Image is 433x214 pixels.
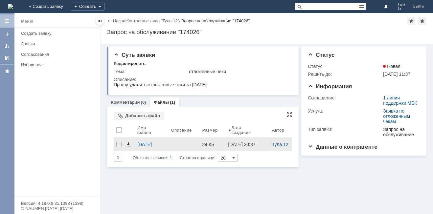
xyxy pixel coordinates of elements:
[308,108,382,114] div: Услуга:
[125,18,126,23] div: |
[133,154,215,162] i: Строк на странице:
[269,122,292,138] th: Автор
[2,53,12,63] a: Мои согласования
[126,18,179,23] a: Контактное лицо "Тула 12"
[202,128,218,133] div: Размер
[21,17,33,25] div: Меню
[272,142,288,147] a: Тула 12
[308,95,382,100] div: Соглашение:
[200,122,226,138] th: Размер
[308,64,382,69] div: Статус:
[170,100,175,105] div: (1)
[359,3,366,9] span: Расширенный поиск
[18,49,99,59] a: Согласования
[418,17,426,25] div: Сделать домашней страницей
[308,52,334,58] span: Статус
[383,64,400,69] span: Новая
[125,142,131,147] span: Скачать файл
[287,112,292,117] div: На всю страницу
[141,100,146,105] div: (0)
[114,52,155,58] span: Суть заявки
[18,28,99,38] a: Создать заявку
[114,77,292,82] div: Описание:
[21,52,96,57] div: Согласования
[383,108,410,124] a: Заявка по отложенным чекам
[126,18,182,23] div: /
[114,69,188,74] div: Тема:
[111,100,140,105] a: Комментарии
[383,127,417,137] div: Запрос на обслуживание
[21,206,93,211] div: © NAUMEN [DATE]-[DATE]
[202,142,223,147] div: 34 КБ
[170,154,172,162] div: 1
[232,125,262,135] div: Дата создания
[2,41,12,51] a: Мои заявки
[154,100,169,105] a: Файлы
[171,128,192,133] div: Описание
[21,31,96,36] div: Создать заявку
[18,39,99,49] a: Заявки
[21,201,93,205] div: Версия: 4.18.0.9.31.1398 (1398)
[137,125,161,135] div: Имя файла
[308,72,382,77] div: Решить до:
[8,4,13,9] img: logo
[181,18,250,23] div: Запрос на обслуживание "174026"
[8,4,13,9] a: Перейти на домашнюю страницу
[133,156,168,160] span: Объектов в списке:
[308,144,377,150] span: Данные о контрагенте
[308,127,382,132] div: Тип заявки:
[383,95,417,106] a: 1 линия поддержки МБК
[272,128,285,133] div: Автор
[137,142,166,147] div: [DATE]
[21,41,96,46] div: Заявки
[383,72,410,77] span: [DATE] 11:37
[96,17,104,25] div: Скрыть меню
[228,142,256,147] div: [DATE] 20:37
[135,122,169,138] th: Имя файла
[2,29,12,39] a: Создать заявку
[114,61,146,66] div: Редактировать
[226,122,269,138] th: Дата создания
[398,3,405,7] span: Тула
[71,3,104,11] div: Создать
[308,83,352,90] span: Информация
[407,17,415,25] div: Добавить в избранное
[189,69,290,74] div: отложенные чеки
[398,7,405,11] span: 12
[113,18,125,23] a: Назад
[107,29,426,35] div: Запрос на обслуживание "174026"
[21,62,89,67] div: Избранное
